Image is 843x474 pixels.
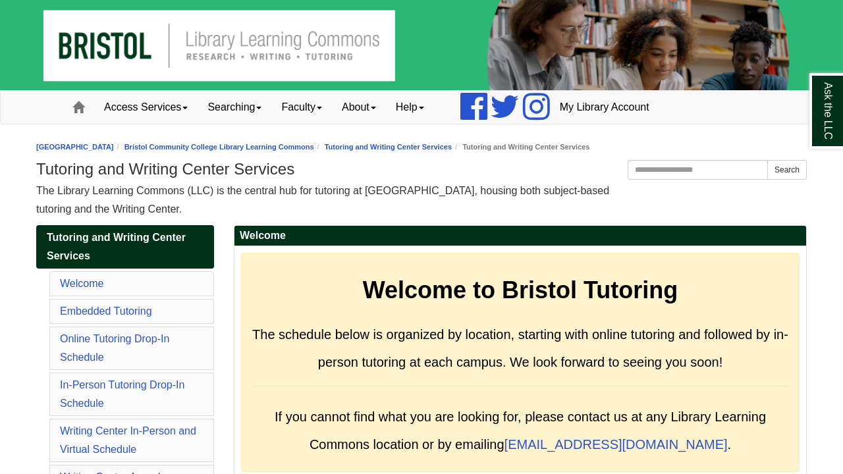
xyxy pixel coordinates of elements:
[386,91,434,124] a: Help
[363,276,678,303] strong: Welcome to Bristol Tutoring
[271,91,332,124] a: Faculty
[36,225,214,269] a: Tutoring and Writing Center Services
[325,143,452,151] a: Tutoring and Writing Center Services
[36,160,807,178] h1: Tutoring and Writing Center Services
[36,143,114,151] a: [GEOGRAPHIC_DATA]
[60,278,103,289] a: Welcome
[275,409,766,452] span: If you cannot find what you are looking for, please contact us at any Library Learning Commons lo...
[252,327,788,369] span: The schedule below is organized by location, starting with online tutoring and followed by in-per...
[198,91,271,124] a: Searching
[47,232,186,261] span: Tutoring and Writing Center Services
[60,333,169,363] a: Online Tutoring Drop-In Schedule
[94,91,198,124] a: Access Services
[452,141,589,153] li: Tutoring and Writing Center Services
[60,305,152,317] a: Embedded Tutoring
[767,160,807,180] button: Search
[36,185,609,215] span: The Library Learning Commons (LLC) is the central hub for tutoring at [GEOGRAPHIC_DATA], housing ...
[332,91,386,124] a: About
[550,91,659,124] a: My Library Account
[234,226,806,246] h2: Welcome
[60,425,196,455] a: Writing Center In-Person and Virtual Schedule
[36,141,807,153] nav: breadcrumb
[124,143,314,151] a: Bristol Community College Library Learning Commons
[60,379,184,409] a: In-Person Tutoring Drop-In Schedule
[504,437,728,452] a: [EMAIL_ADDRESS][DOMAIN_NAME]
